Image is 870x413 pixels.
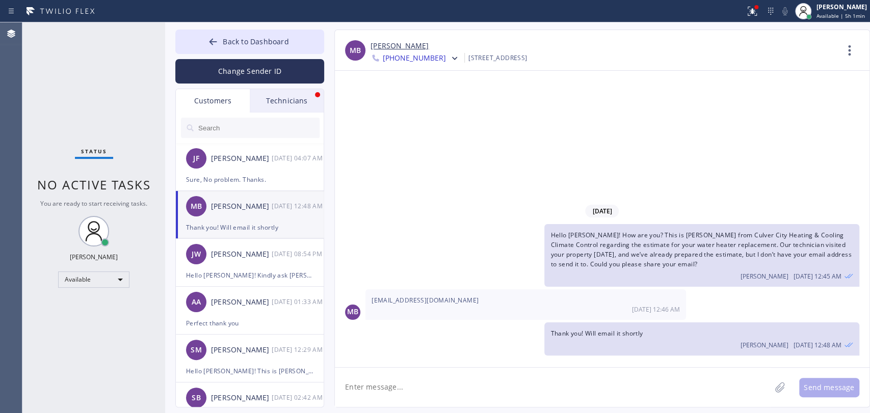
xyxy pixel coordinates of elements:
span: MB [191,201,202,212]
div: [PERSON_NAME] [211,201,272,212]
span: [DATE] 12:45 AM [794,272,841,281]
span: [EMAIL_ADDRESS][DOMAIN_NAME] [372,296,479,305]
div: Sure, No problem. Thanks. [186,174,313,185]
div: [PERSON_NAME] [211,296,272,308]
span: [PERSON_NAME] [741,341,788,349]
div: 10/13/2025 9:48 AM [544,322,859,355]
span: JW [192,249,200,260]
div: Hello [PERSON_NAME]! Kindly ask [PERSON_NAME] to reach out to our HVAC technician [PERSON_NAME] d... [186,269,313,281]
div: [PERSON_NAME] [816,3,867,11]
span: Hello [PERSON_NAME]! How are you? This is [PERSON_NAME] from Culver City Heating & Cooling Climat... [550,231,851,269]
div: 10/14/2025 9:07 AM [272,152,325,164]
div: [PERSON_NAME] [211,392,272,404]
span: [PHONE_NUMBER] [383,53,446,65]
a: [PERSON_NAME] [371,40,429,52]
span: [DATE] 12:46 AM [632,305,680,314]
div: [PERSON_NAME] [211,153,272,164]
div: [PERSON_NAME] [211,249,272,260]
div: 10/13/2025 9:45 AM [544,224,859,287]
span: Available | 5h 1min [816,12,865,19]
button: Mute [778,4,792,18]
div: [STREET_ADDRESS] [468,52,527,64]
div: Available [58,271,129,288]
span: You are ready to start receiving tasks. [40,199,147,208]
button: Back to Dashboard [175,30,324,54]
span: AA [192,296,201,308]
div: [PERSON_NAME] [211,344,272,356]
div: 10/08/2025 9:29 AM [272,344,325,355]
button: Send message [799,378,859,397]
span: [DATE] [585,205,619,217]
div: Customers [176,89,250,113]
span: Thank you! Will email it shortly [550,329,643,338]
span: MB [350,45,361,57]
span: [PERSON_NAME] [741,272,788,281]
div: 10/08/2025 9:33 AM [272,296,325,308]
div: Thank you! Will email it shortly [186,222,313,233]
span: MB [347,306,358,318]
div: [PERSON_NAME] [70,253,118,261]
div: 10/10/2025 9:54 AM [272,248,325,260]
div: Technicians [250,89,324,113]
div: Perfect thank you [186,317,313,329]
span: No active tasks [37,176,151,193]
span: [DATE] 12:48 AM [794,341,841,349]
span: SB [192,392,200,404]
div: 10/13/2025 9:46 AM [365,289,686,320]
span: SM [191,344,201,356]
div: 10/13/2025 9:48 AM [272,200,325,212]
span: JF [193,153,199,164]
div: Hello [PERSON_NAME]! This is [PERSON_NAME] from [MEDICAL_DATA] Electrical regarding the HVAC appo... [186,365,313,377]
div: 10/06/2025 9:42 AM [272,392,325,403]
span: Status [81,148,107,155]
input: Search [197,118,320,138]
button: Change Sender ID [175,59,324,84]
span: Back to Dashboard [223,37,288,46]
